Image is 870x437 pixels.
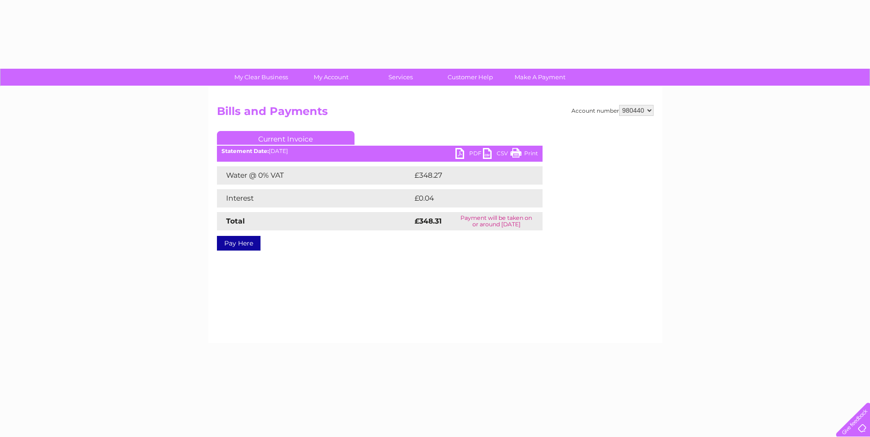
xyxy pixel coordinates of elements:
div: [DATE] [217,148,543,154]
a: My Account [293,69,369,86]
a: Pay Here [217,236,260,251]
a: Make A Payment [502,69,578,86]
td: £348.27 [412,166,526,185]
a: PDF [455,148,483,161]
a: Services [363,69,438,86]
a: My Clear Business [223,69,299,86]
a: CSV [483,148,510,161]
td: Payment will be taken on or around [DATE] [450,212,543,230]
b: Statement Date: [222,147,269,154]
a: Print [510,148,538,161]
div: Account number [571,105,654,116]
td: Water @ 0% VAT [217,166,412,185]
a: Current Invoice [217,131,355,145]
td: £0.04 [412,189,521,208]
strong: Total [226,217,245,225]
td: Interest [217,189,412,208]
strong: £348.31 [415,217,442,225]
h2: Bills and Payments [217,105,654,122]
a: Customer Help [432,69,508,86]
